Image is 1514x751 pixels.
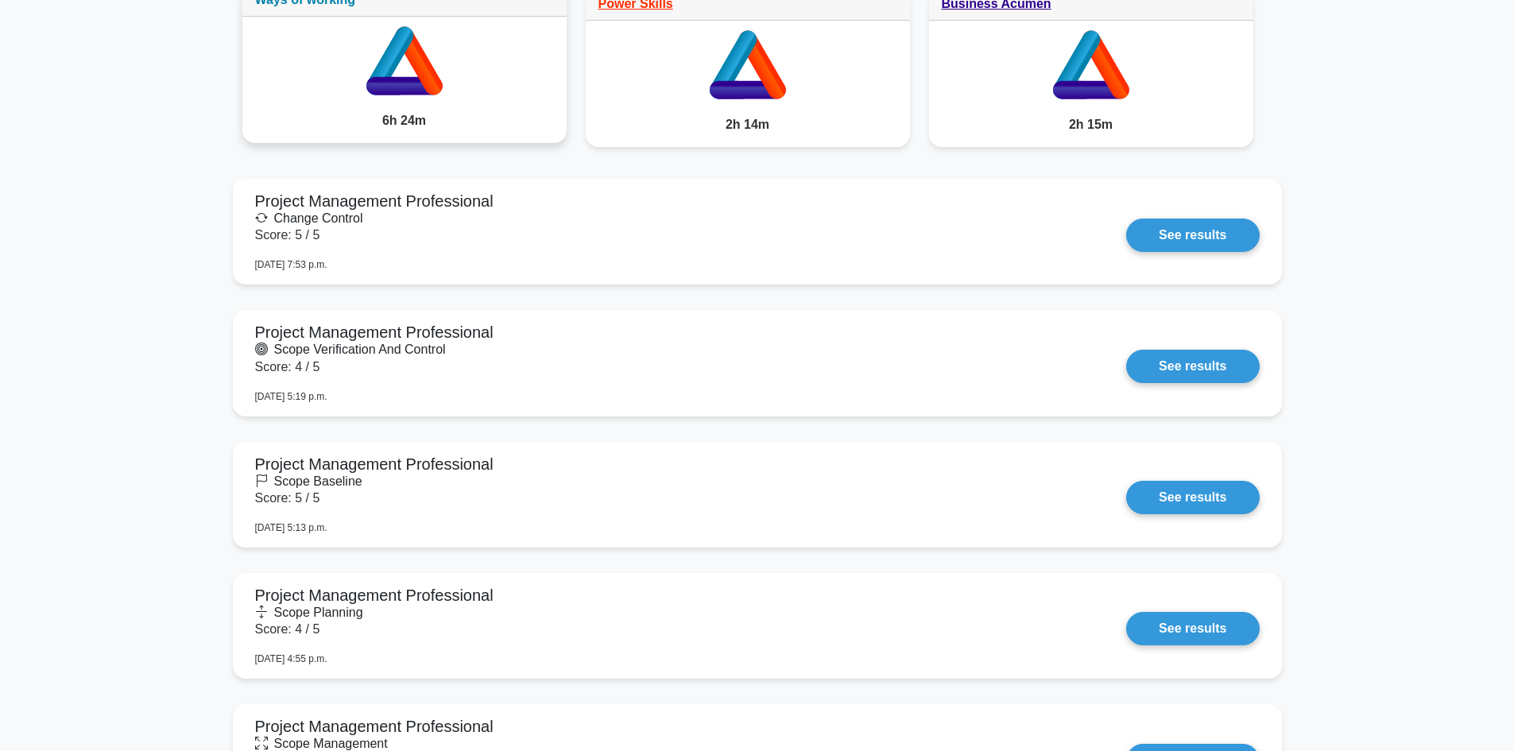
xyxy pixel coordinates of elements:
[929,103,1253,147] div: 2h 15m
[1126,350,1259,383] a: See results
[242,99,567,143] div: 6h 24m
[1126,219,1259,252] a: See results
[1126,481,1259,514] a: See results
[586,103,910,147] div: 2h 14m
[1126,612,1259,645] a: See results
